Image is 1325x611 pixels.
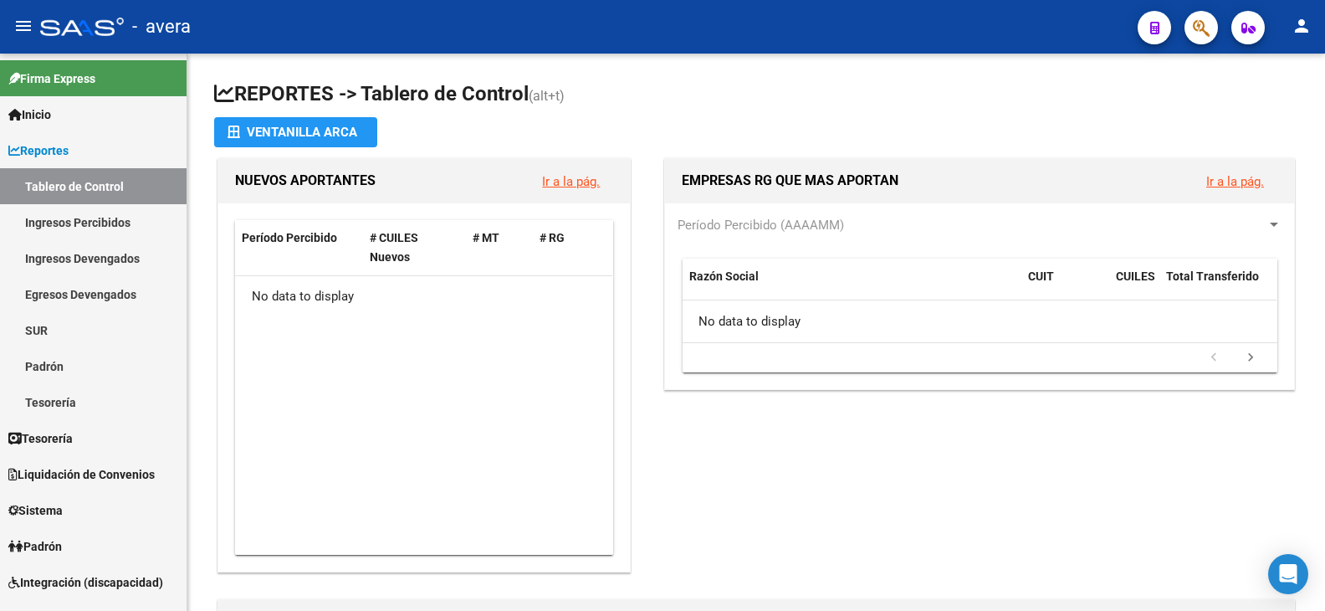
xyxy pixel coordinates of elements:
[235,172,376,188] span: NUEVOS APORTANTES
[235,276,612,318] div: No data to display
[1235,349,1266,367] a: go to next page
[529,88,565,104] span: (alt+t)
[1028,270,1054,283] span: CUIT
[1206,174,1264,189] a: Ir a la pág.
[8,573,163,592] span: Integración (discapacidad)
[8,465,155,484] span: Liquidación de Convenios
[8,105,51,124] span: Inicio
[689,270,759,283] span: Razón Social
[683,300,1276,342] div: No data to display
[8,69,95,88] span: Firma Express
[540,231,565,244] span: # RG
[1198,349,1230,367] a: go to previous page
[242,231,337,244] span: Período Percibido
[8,537,62,556] span: Padrón
[132,8,191,45] span: - avera
[683,259,1021,314] datatable-header-cell: Razón Social
[1159,259,1276,314] datatable-header-cell: Total Transferido
[1268,554,1308,594] div: Open Intercom Messenger
[363,220,466,275] datatable-header-cell: # CUILES Nuevos
[370,231,418,264] span: # CUILES Nuevos
[473,231,499,244] span: # MT
[542,174,600,189] a: Ir a la pág.
[1292,16,1312,36] mat-icon: person
[529,166,613,197] button: Ir a la pág.
[228,117,364,147] div: Ventanilla ARCA
[1109,259,1159,314] datatable-header-cell: CUILES
[466,220,533,275] datatable-header-cell: # MT
[1193,166,1277,197] button: Ir a la pág.
[8,141,69,160] span: Reportes
[8,501,63,520] span: Sistema
[1166,270,1259,283] span: Total Transferido
[678,218,844,233] span: Período Percibido (AAAAMM)
[1021,259,1109,314] datatable-header-cell: CUIT
[214,117,377,147] button: Ventanilla ARCA
[13,16,33,36] mat-icon: menu
[8,429,73,448] span: Tesorería
[235,220,363,275] datatable-header-cell: Período Percibido
[214,80,1298,110] h1: REPORTES -> Tablero de Control
[682,172,898,188] span: EMPRESAS RG QUE MAS APORTAN
[533,220,600,275] datatable-header-cell: # RG
[1116,270,1155,283] span: CUILES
